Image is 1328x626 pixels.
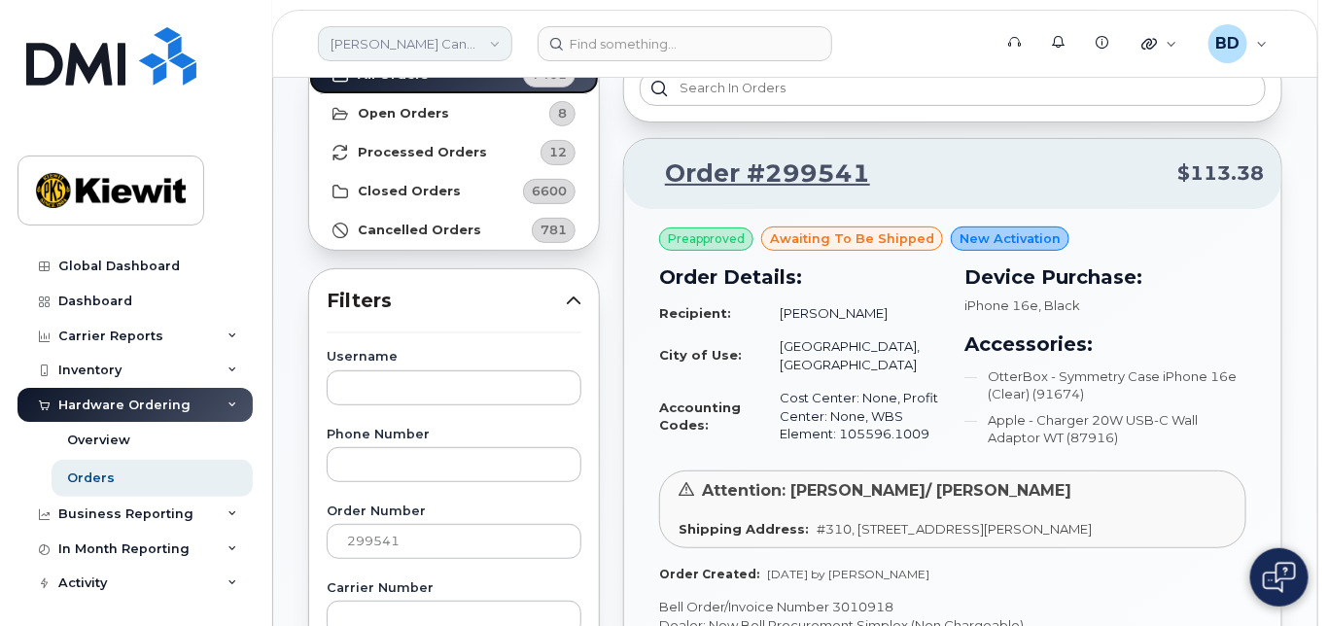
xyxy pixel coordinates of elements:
span: 6600 [532,182,567,200]
h3: Device Purchase: [964,262,1246,292]
li: OtterBox - Symmetry Case iPhone 16e (Clear) (91674) [964,367,1246,403]
input: Search in orders [640,71,1266,106]
a: Open Orders8 [309,94,599,133]
label: Order Number [327,505,581,518]
strong: Shipping Address: [679,521,809,537]
strong: Open Orders [358,106,449,122]
div: Barbara Dye [1195,24,1281,63]
strong: Processed Orders [358,145,487,160]
span: [DATE] by [PERSON_NAME] [767,567,929,581]
p: Bell Order/Invoice Number 3010918 [659,598,1246,616]
span: 12 [549,143,567,161]
strong: Accounting Codes: [659,400,741,434]
a: Processed Orders12 [309,133,599,172]
label: Phone Number [327,429,581,441]
a: Kiewit Canada Inc [318,26,512,61]
span: Preapproved [668,230,745,248]
h3: Accessories: [964,330,1246,359]
span: $113.38 [1177,159,1264,188]
td: Cost Center: None, Profit Center: None, WBS Element: 105596.1009 [762,381,941,451]
strong: Recipient: [659,305,731,321]
span: , Black [1038,297,1080,313]
a: Closed Orders6600 [309,172,599,211]
strong: Cancelled Orders [358,223,481,238]
strong: City of Use: [659,347,742,363]
span: 8 [558,104,567,122]
h3: Order Details: [659,262,941,292]
label: Username [327,351,581,364]
strong: Closed Orders [358,184,461,199]
span: Filters [327,287,566,315]
a: Order #299541 [642,156,870,191]
strong: Order Created: [659,567,759,581]
img: Open chat [1263,562,1296,593]
span: New Activation [960,229,1061,248]
label: Carrier Number [327,582,581,595]
span: Attention: [PERSON_NAME]/ [PERSON_NAME] [702,481,1071,500]
li: Apple - Charger 20W USB-C Wall Adaptor WT (87916) [964,411,1246,447]
span: awaiting to be shipped [770,229,934,248]
td: [GEOGRAPHIC_DATA], [GEOGRAPHIC_DATA] [762,330,941,381]
input: Find something... [538,26,832,61]
span: BD [1215,32,1240,55]
span: #310, [STREET_ADDRESS][PERSON_NAME] [817,521,1092,537]
td: [PERSON_NAME] [762,296,941,330]
span: iPhone 16e [964,297,1038,313]
a: Cancelled Orders781 [309,211,599,250]
span: 781 [541,221,567,239]
div: Quicklinks [1128,24,1191,63]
